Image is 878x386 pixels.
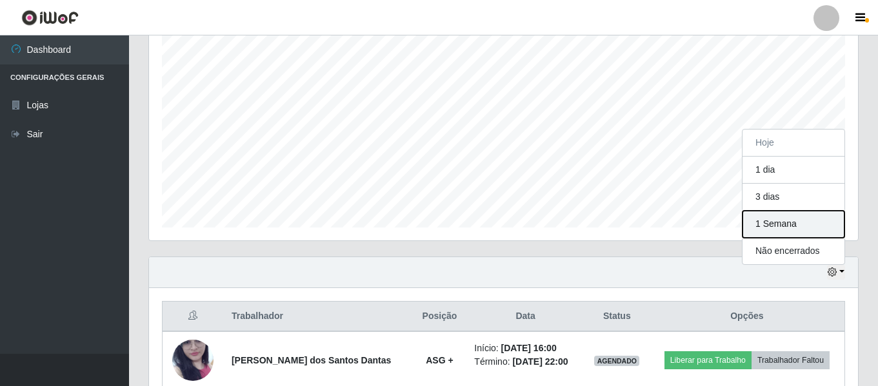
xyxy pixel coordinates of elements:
[413,302,467,332] th: Posição
[466,302,584,332] th: Data
[743,184,844,211] button: 3 dias
[664,351,752,369] button: Liberar para Trabalho
[426,355,453,365] strong: ASG +
[224,302,413,332] th: Trabalhador
[474,355,576,369] li: Término:
[743,238,844,264] button: Não encerrados
[743,211,844,238] button: 1 Semana
[752,351,830,369] button: Trabalhador Faltou
[650,302,845,332] th: Opções
[232,355,391,365] strong: [PERSON_NAME] dos Santos Dantas
[743,157,844,184] button: 1 dia
[743,130,844,157] button: Hoje
[474,342,576,355] li: Início:
[512,356,568,367] time: [DATE] 22:00
[21,10,79,26] img: CoreUI Logo
[594,356,639,366] span: AGENDADO
[584,302,650,332] th: Status
[501,343,557,353] time: [DATE] 16:00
